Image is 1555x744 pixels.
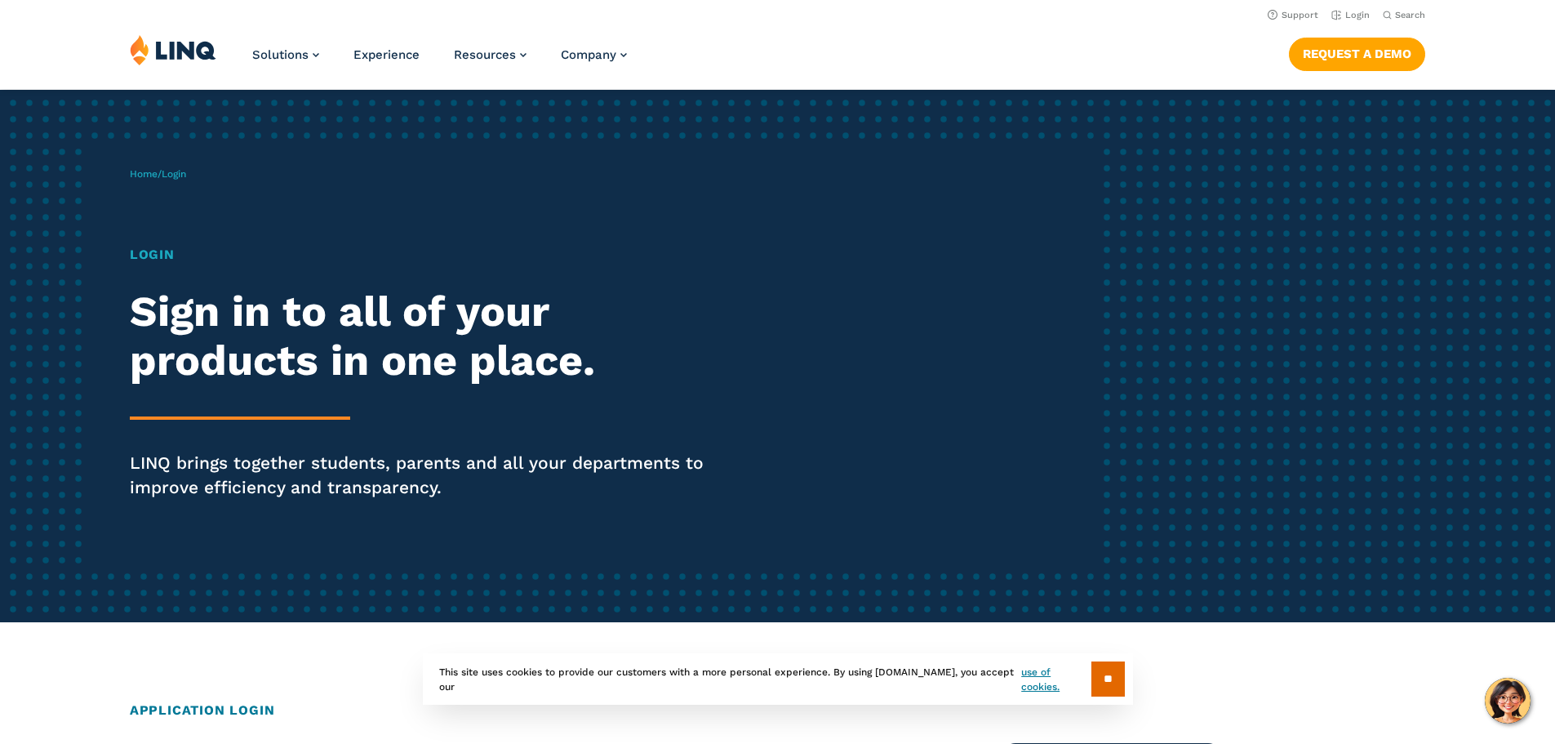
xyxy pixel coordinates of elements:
[252,47,309,62] span: Solutions
[1289,38,1425,70] a: Request a Demo
[252,34,627,88] nav: Primary Navigation
[1395,10,1425,20] span: Search
[130,245,729,265] h1: Login
[561,47,616,62] span: Company
[1021,665,1091,694] a: use of cookies.
[1331,10,1370,20] a: Login
[454,47,526,62] a: Resources
[1268,10,1318,20] a: Support
[353,47,420,62] a: Experience
[423,653,1133,705] div: This site uses cookies to provide our customers with a more personal experience. By using [DOMAIN...
[1289,34,1425,70] nav: Button Navigation
[454,47,516,62] span: Resources
[1485,678,1531,724] button: Hello, have a question? Let’s chat.
[162,168,186,180] span: Login
[252,47,319,62] a: Solutions
[130,168,158,180] a: Home
[130,168,186,180] span: /
[130,451,729,500] p: LINQ brings together students, parents and all your departments to improve efficiency and transpa...
[130,287,729,385] h2: Sign in to all of your products in one place.
[561,47,627,62] a: Company
[130,34,216,65] img: LINQ | K‑12 Software
[1383,9,1425,21] button: Open Search Bar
